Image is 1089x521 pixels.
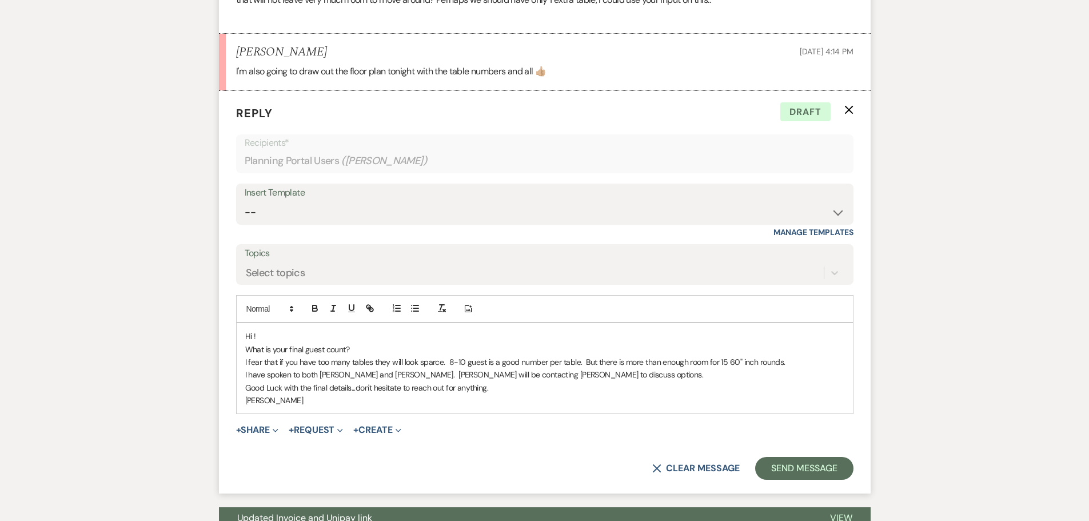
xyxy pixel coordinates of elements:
span: [DATE] 4:14 PM [800,46,853,57]
p: Good Luck with the final details...don't hesitate to reach out for anything. [245,381,844,394]
button: Request [289,425,343,435]
span: Reply [236,106,273,121]
div: Select topics [246,265,305,281]
button: Create [353,425,401,435]
div: Insert Template [245,185,845,201]
a: Manage Templates [773,227,853,237]
p: [PERSON_NAME] [245,394,844,407]
p: What is your final guest count? [245,343,844,356]
p: I'm also going to draw out the floor plan tonight with the table numbers and all 👍🏼 [236,64,853,79]
button: Clear message [652,464,739,473]
div: Planning Portal Users [245,150,845,172]
p: Recipients* [245,136,845,150]
button: Share [236,425,279,435]
label: Topics [245,245,845,262]
span: + [289,425,294,435]
button: Send Message [755,457,853,480]
span: + [353,425,358,435]
span: Draft [780,102,831,122]
p: I fear that if you have too many tables they will look sparce. 8-10 guest is a good number per ta... [245,356,844,368]
p: I have spoken to both [PERSON_NAME] and [PERSON_NAME]. [PERSON_NAME] will be contacting [PERSON_N... [245,368,844,381]
span: + [236,425,241,435]
span: ( [PERSON_NAME] ) [341,153,427,169]
h5: [PERSON_NAME] [236,45,327,59]
p: Hi ! [245,330,844,343]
